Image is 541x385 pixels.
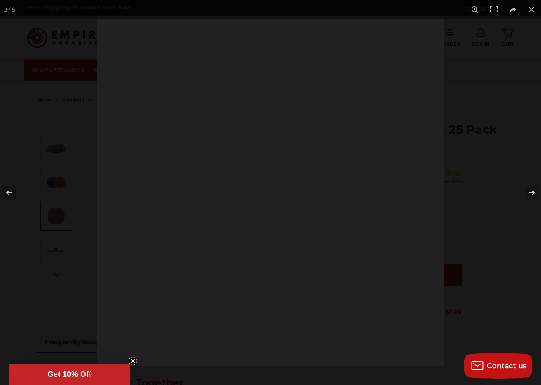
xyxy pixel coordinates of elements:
button: Contact us [464,353,532,379]
span: Get 10% Off [48,370,91,379]
button: Close teaser [129,357,137,365]
span: Contact us [487,362,527,370]
button: Next (arrow right) [511,171,541,214]
div: Get 10% OffClose teaser [9,364,130,385]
